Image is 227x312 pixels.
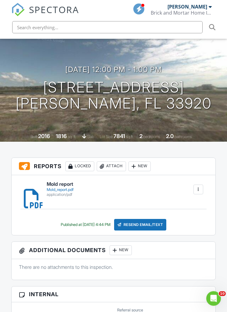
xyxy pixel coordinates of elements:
div: 1816 [56,133,67,140]
div: 2 [139,133,142,140]
span: sq. ft. [68,135,76,139]
span: bathrooms [175,135,192,139]
span: 10 [219,291,226,296]
div: New [128,162,151,172]
div: Attach [97,162,126,172]
span: SPECTORA [29,3,79,16]
div: 2016 [38,133,50,140]
a: SPECTORA [11,8,79,21]
div: Published at [DATE] 4:44 PM [61,223,110,227]
div: [PERSON_NAME] [168,4,207,10]
h3: Internal [12,287,215,303]
iframe: Intercom live chat [206,291,221,306]
div: application/pdf [47,192,74,197]
span: bedrooms [143,135,160,139]
span: Built [31,135,37,139]
input: Search everything... [12,21,203,33]
div: Brick and Mortar Home Inspection Services [151,10,212,16]
p: There are no attachments to this inspection. [19,264,208,271]
div: Mold_report.pdf [47,188,74,192]
span: Lot Size [100,135,113,139]
div: Locked [65,162,94,172]
div: 2.0 [166,133,174,140]
span: sq.ft. [126,135,134,139]
span: slab [87,135,94,139]
h1: [STREET_ADDRESS] [PERSON_NAME], FL 33920 [16,80,212,112]
h3: [DATE] 12:00 pm - 1:00 pm [65,66,162,74]
img: The Best Home Inspection Software - Spectora [11,3,25,16]
h3: Reports [12,158,215,175]
div: 7841 [113,133,125,140]
h3: Additional Documents [12,242,215,259]
div: Resend Email/Text [114,219,167,231]
a: Mold report Mold_report.pdf application/pdf [47,182,74,197]
h6: Mold report [47,182,74,187]
div: New [110,246,132,255]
